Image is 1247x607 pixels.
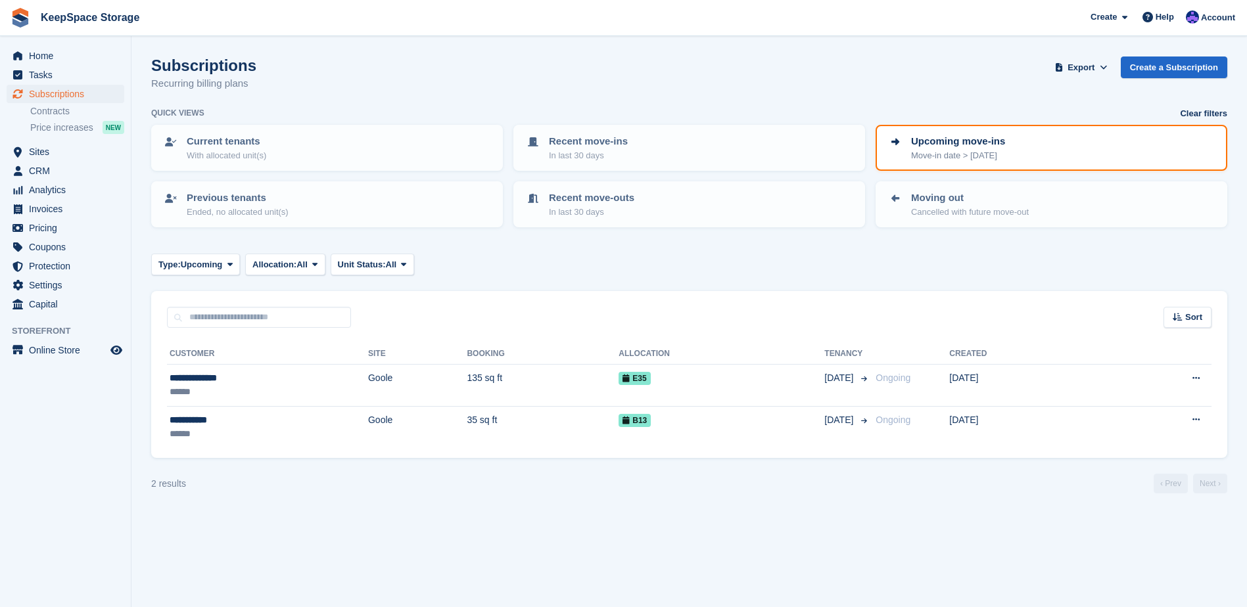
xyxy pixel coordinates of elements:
[151,76,256,91] p: Recurring billing plans
[1121,56,1227,78] a: Create a Subscription
[1180,107,1227,120] a: Clear filters
[877,126,1226,169] a: Upcoming move-ins Move-in date > [DATE]
[29,276,108,294] span: Settings
[151,56,256,74] h1: Subscriptions
[7,276,124,294] a: menu
[29,219,108,237] span: Pricing
[549,191,634,206] p: Recent move-outs
[187,134,266,149] p: Current tenants
[29,66,108,84] span: Tasks
[29,143,108,161] span: Sites
[103,121,124,134] div: NEW
[181,258,223,271] span: Upcoming
[619,344,824,365] th: Allocation
[7,219,124,237] a: menu
[35,7,145,28] a: KeepSpace Storage
[296,258,308,271] span: All
[949,344,1100,365] th: Created
[7,238,124,256] a: menu
[29,200,108,218] span: Invoices
[7,66,124,84] a: menu
[151,477,186,491] div: 2 results
[1186,11,1199,24] img: Chloe Clark
[1068,61,1094,74] span: Export
[1052,56,1110,78] button: Export
[252,258,296,271] span: Allocation:
[619,372,650,385] span: E35
[368,406,467,447] td: Goole
[949,406,1100,447] td: [DATE]
[29,238,108,256] span: Coupons
[824,344,870,365] th: Tenancy
[876,415,910,425] span: Ongoing
[7,257,124,275] a: menu
[108,342,124,358] a: Preview store
[187,149,266,162] p: With allocated unit(s)
[29,181,108,199] span: Analytics
[911,191,1029,206] p: Moving out
[1154,474,1188,493] a: Previous
[467,344,619,365] th: Booking
[29,85,108,103] span: Subscriptions
[467,365,619,407] td: 135 sq ft
[949,365,1100,407] td: [DATE]
[467,406,619,447] td: 35 sq ft
[29,47,108,65] span: Home
[151,254,240,275] button: Type: Upcoming
[30,122,93,134] span: Price increases
[824,413,856,427] span: [DATE]
[515,183,864,226] a: Recent move-outs In last 30 days
[7,200,124,218] a: menu
[515,126,864,169] a: Recent move-ins In last 30 days
[386,258,397,271] span: All
[911,149,1005,162] p: Move-in date > [DATE]
[911,206,1029,219] p: Cancelled with future move-out
[153,126,502,169] a: Current tenants With allocated unit(s)
[153,183,502,226] a: Previous tenants Ended, no allocated unit(s)
[29,341,108,359] span: Online Store
[7,181,124,199] a: menu
[331,254,414,275] button: Unit Status: All
[7,85,124,103] a: menu
[368,365,467,407] td: Goole
[30,120,124,135] a: Price increases NEW
[1091,11,1117,24] span: Create
[11,8,30,28] img: stora-icon-8386f47178a22dfd0bd8f6a31ec36ba5ce8667c1dd55bd0f319d3a0aa187defe.svg
[29,162,108,180] span: CRM
[911,134,1005,149] p: Upcoming move-ins
[1193,474,1227,493] a: Next
[824,371,856,385] span: [DATE]
[877,183,1226,226] a: Moving out Cancelled with future move-out
[338,258,386,271] span: Unit Status:
[1151,474,1230,493] nav: Page
[245,254,325,275] button: Allocation: All
[549,149,628,162] p: In last 30 days
[158,258,181,271] span: Type:
[7,162,124,180] a: menu
[29,257,108,275] span: Protection
[151,107,204,119] h6: Quick views
[1185,311,1202,324] span: Sort
[7,295,124,313] a: menu
[368,344,467,365] th: Site
[1201,11,1235,24] span: Account
[187,206,289,219] p: Ended, no allocated unit(s)
[7,341,124,359] a: menu
[549,134,628,149] p: Recent move-ins
[12,325,131,338] span: Storefront
[7,143,124,161] a: menu
[1156,11,1174,24] span: Help
[876,372,910,383] span: Ongoing
[29,295,108,313] span: Capital
[7,47,124,65] a: menu
[187,191,289,206] p: Previous tenants
[30,105,124,118] a: Contracts
[619,414,651,427] span: B13
[167,344,368,365] th: Customer
[549,206,634,219] p: In last 30 days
